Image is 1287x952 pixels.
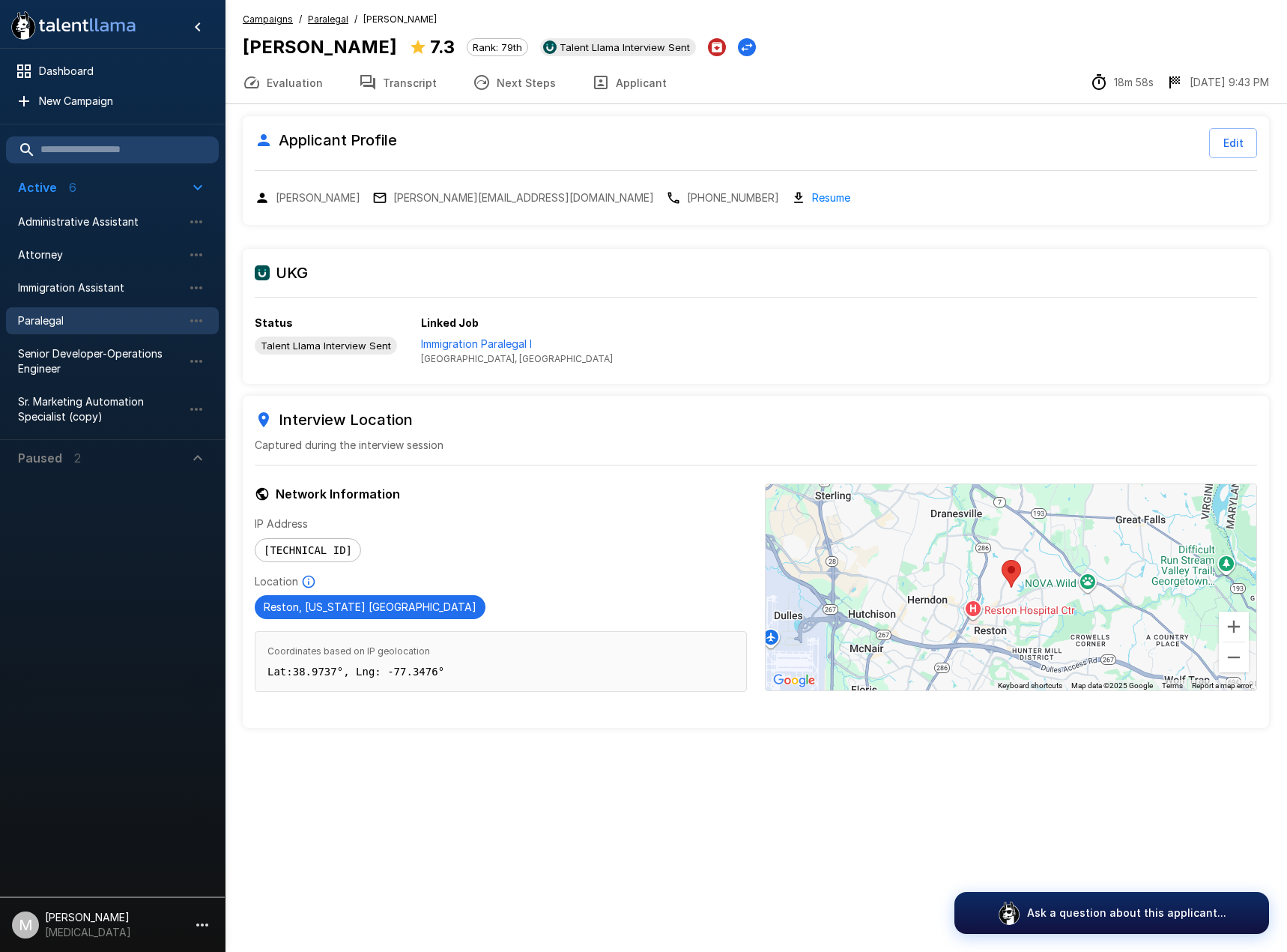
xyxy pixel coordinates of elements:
span: [GEOGRAPHIC_DATA], [GEOGRAPHIC_DATA] [421,352,613,367]
span: Reston, [US_STATE] [GEOGRAPHIC_DATA] [255,600,485,613]
div: Copy phone number [666,190,779,205]
h6: Interview Location [255,408,1257,432]
p: [PERSON_NAME] [276,190,360,205]
p: Location [255,574,298,589]
span: Talent Llama Interview Sent [255,340,397,352]
img: ukg_logo.jpeg [543,40,557,54]
p: [PHONE_NUMBER] [687,190,779,205]
span: / [354,12,357,27]
h6: UKG [255,261,1257,285]
a: Report a map error [1192,681,1252,690]
h6: Network Information [255,483,747,504]
button: Change Stage [738,38,756,56]
p: [DATE] 9:43 PM [1190,75,1269,90]
img: Google [769,671,819,690]
a: Terms (opens in new tab) [1162,681,1183,690]
button: Edit [1209,128,1257,158]
button: Next Steps [455,61,574,103]
button: Transcript [341,61,455,103]
u: Paralegal [308,13,348,25]
div: View profile in UKG [255,337,397,355]
button: Evaluation [225,61,341,103]
a: Open this area in Google Maps (opens a new window) [769,671,819,690]
b: Status [255,316,293,329]
a: Resume [812,189,850,206]
p: IP Address [255,516,747,531]
b: 7.3 [430,36,455,58]
span: Talent Llama Interview Sent [554,41,696,53]
div: View profile in UKG [540,38,696,56]
button: Keyboard shortcuts [998,681,1062,691]
a: View job in UKG [421,337,613,367]
u: Campaigns [243,13,293,25]
div: The time between starting and completing the interview [1090,73,1154,91]
span: / [299,12,302,27]
button: Zoom in [1219,612,1249,642]
button: Zoom out [1219,642,1249,672]
span: Coordinates based on IP geolocation [267,644,734,659]
span: [PERSON_NAME] [363,12,437,27]
b: [PERSON_NAME] [243,36,397,58]
p: Lat: 38.9737 °, Lng: -77.3476 ° [267,664,734,679]
span: Rank: 79th [467,41,527,53]
div: Download resume [791,189,850,206]
div: Copy email address [372,190,654,205]
button: Applicant [574,61,685,103]
svg: Based on IP Address and not guaranteed to be accurate [301,574,316,589]
img: ukg_logo.jpeg [255,265,270,280]
p: 18m 58s [1114,75,1154,90]
p: Captured during the interview session [255,438,1257,453]
span: Map data ©2025 Google [1071,681,1153,690]
p: [PERSON_NAME][EMAIL_ADDRESS][DOMAIN_NAME] [393,190,654,205]
div: The date and time when the interview was completed [1166,73,1269,91]
span: [TECHNICAL_ID] [255,544,360,556]
p: Immigration Paralegal I [421,337,613,352]
div: Copy name [255,190,360,205]
h6: Applicant Profile [255,128,397,152]
b: Linked Job [421,316,479,329]
button: Archive Applicant [708,38,726,56]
